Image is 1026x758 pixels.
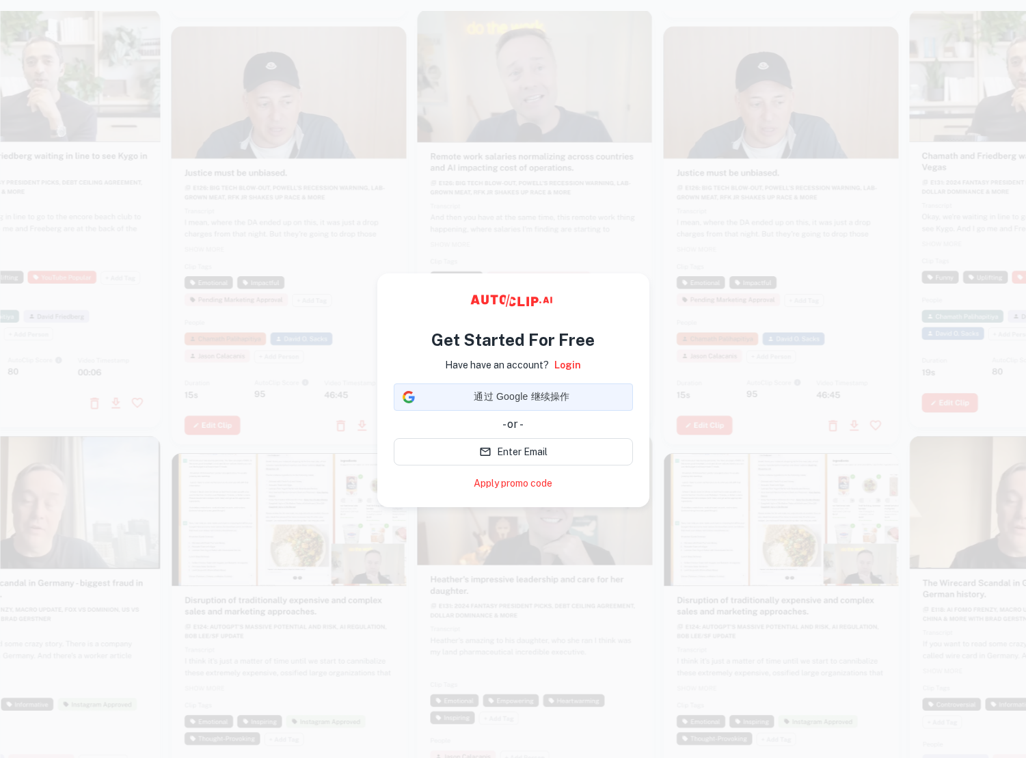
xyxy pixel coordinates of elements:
[394,416,633,433] div: - or -
[474,476,552,491] a: Apply promo code
[554,357,581,373] a: Login
[394,438,633,465] button: Enter Email
[394,383,633,411] div: 通过 Google 继续操作
[431,327,595,352] h4: Get Started For Free
[445,357,549,373] p: Have have an account?
[420,390,624,404] span: 通过 Google 继续操作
